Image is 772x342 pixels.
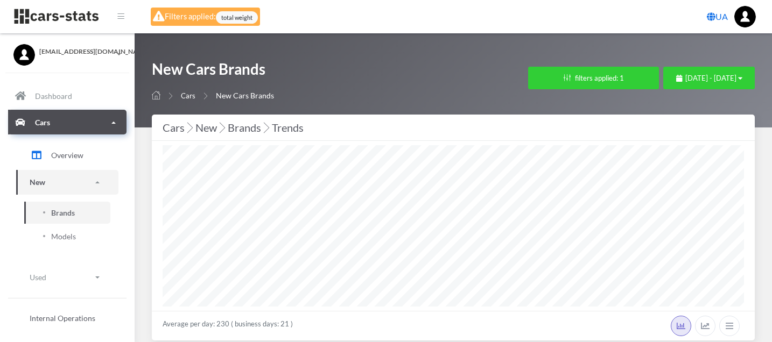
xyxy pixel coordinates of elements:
[16,265,118,289] a: Used
[51,207,75,218] span: Brands
[163,119,744,136] div: Cars New Brands Trends
[181,91,195,100] a: Cars
[734,6,756,27] img: ...
[16,142,118,169] a: Overview
[30,176,45,189] p: New
[13,44,121,56] a: [EMAIL_ADDRESS][DOMAIN_NAME]
[8,110,127,135] a: Cars
[51,231,76,242] span: Models
[24,202,110,224] a: Brands
[51,149,83,161] span: Overview
[24,225,110,247] a: Models
[216,11,258,24] span: total weight
[703,6,732,27] a: UA
[16,307,118,329] a: Internal Operations
[35,116,50,129] p: Cars
[685,74,736,82] span: [DATE] - [DATE]
[216,91,274,100] span: New Cars Brands
[8,84,127,109] a: Dashboard
[663,67,755,89] button: [DATE] - [DATE]
[30,270,46,284] p: Used
[151,8,260,26] div: Filters applied:
[16,170,118,195] a: New
[35,89,72,103] p: Dashboard
[152,59,274,84] h1: New Cars Brands
[39,47,121,56] span: [EMAIL_ADDRESS][DOMAIN_NAME]
[30,312,95,324] span: Internal Operations
[152,311,755,340] div: Average per day: 230 ( business days: 21 )
[13,8,100,25] img: navbar brand
[528,67,659,89] button: filters applied: 1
